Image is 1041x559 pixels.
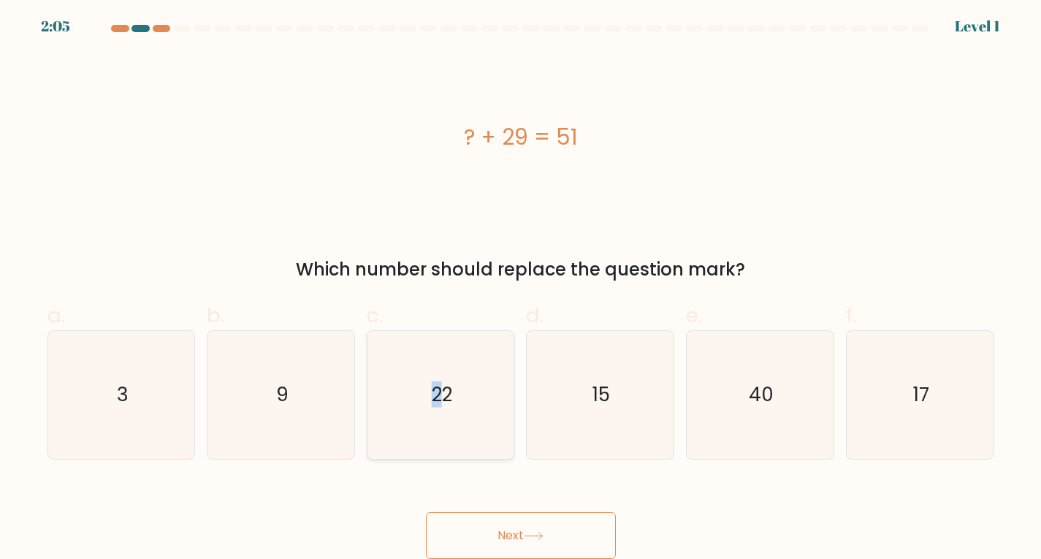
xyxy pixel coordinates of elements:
span: c. [367,301,383,330]
span: b. [207,301,224,330]
text: 9 [276,381,289,408]
text: 17 [913,381,929,408]
text: 15 [593,381,611,408]
text: 3 [117,381,128,408]
span: e. [686,301,702,330]
text: 22 [432,381,452,408]
button: Next [426,512,616,559]
div: Level 1 [955,15,1000,37]
span: f. [846,301,856,330]
div: 2:05 [41,15,70,37]
text: 40 [749,381,774,408]
div: ? + 29 = 51 [47,121,994,153]
span: a. [47,301,65,330]
span: d. [526,301,544,330]
div: Which number should replace the question mark? [56,256,985,283]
